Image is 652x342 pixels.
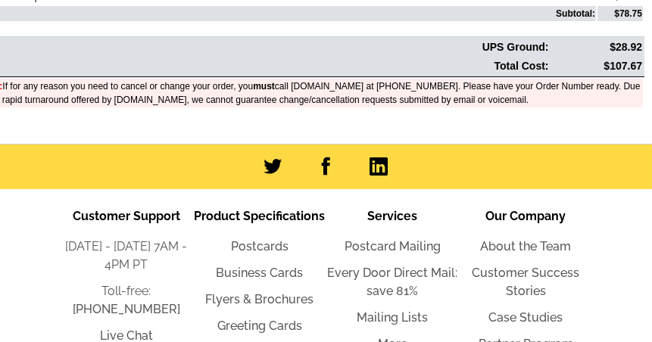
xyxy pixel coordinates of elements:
a: [PHONE_NUMBER] [73,302,180,316]
b: must [253,81,275,92]
a: Postcard Mailing [345,239,441,253]
li: Toll-free: [60,282,193,319]
a: Greeting Cards [217,319,302,333]
span: Customer Support [73,209,180,223]
a: Business Cards [216,266,303,280]
a: Postcards [231,239,289,253]
li: [DATE] - [DATE] 7AM - 4PM PT [60,238,193,274]
span: Product Specifications [194,209,325,223]
a: Flyers & Brochures [205,292,314,306]
a: Every Door Direct Mail: save 81% [327,266,457,298]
